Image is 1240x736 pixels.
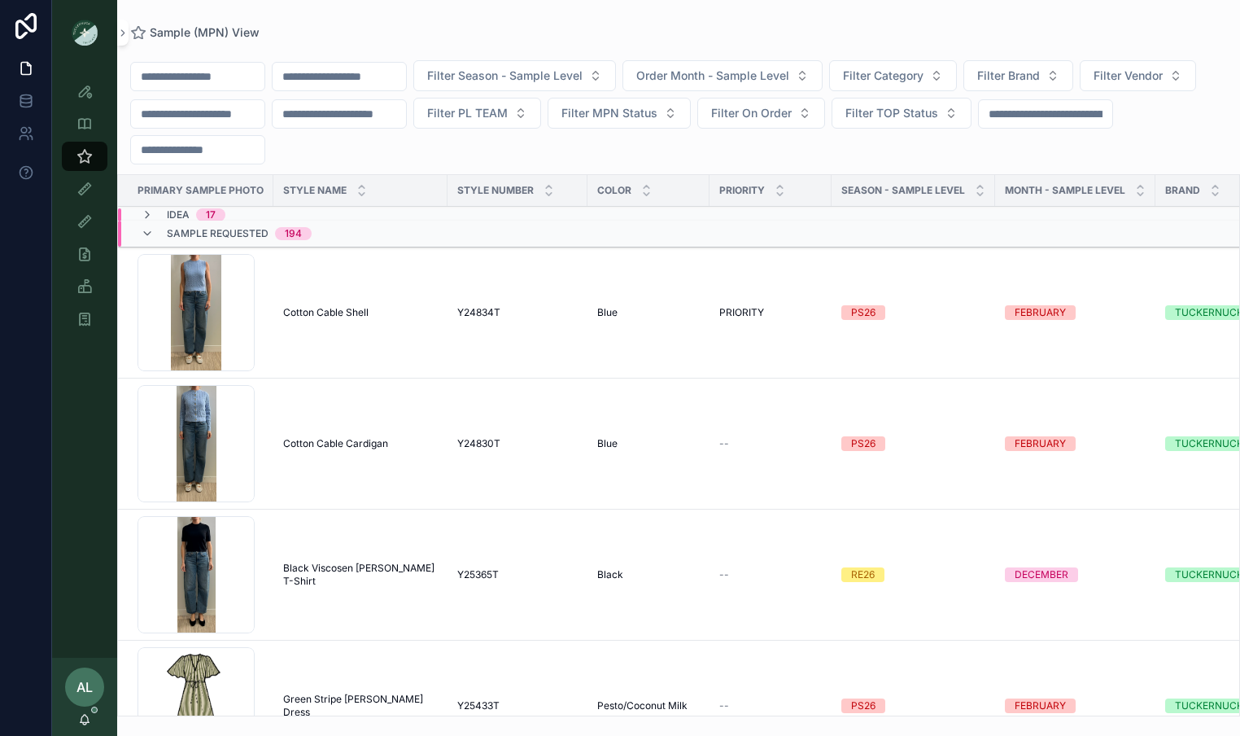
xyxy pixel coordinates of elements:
button: Select Button [1080,60,1196,91]
span: Season - Sample Level [841,184,965,197]
span: Color [597,184,631,197]
a: Pesto/Coconut Milk [597,699,700,712]
span: -- [719,437,729,450]
span: Sample (MPN) View [150,24,260,41]
div: PS26 [851,305,875,320]
button: Select Button [548,98,691,129]
a: -- [719,437,822,450]
span: Filter TOP Status [845,105,938,121]
button: Select Button [697,98,825,129]
div: 194 [285,227,302,240]
a: DECEMBER [1005,567,1146,582]
button: Select Button [622,60,823,91]
span: Filter MPN Status [561,105,657,121]
a: Blue [597,306,700,319]
div: PS26 [851,436,875,451]
span: Filter Category [843,68,923,84]
span: Filter On Order [711,105,792,121]
a: Y25433T [457,699,578,712]
span: Pesto/Coconut Milk [597,699,688,712]
div: FEBRUARY [1015,305,1066,320]
span: Cotton Cable Shell [283,306,369,319]
span: Order Month - Sample Level [636,68,789,84]
span: PRIORITY [719,184,765,197]
a: PS26 [841,305,985,320]
div: FEBRUARY [1015,699,1066,713]
span: Filter Brand [977,68,1040,84]
div: DECEMBER [1015,567,1068,582]
a: FEBRUARY [1005,436,1146,451]
a: Cotton Cable Cardigan [283,437,438,450]
a: PS26 [841,699,985,713]
span: PRIMARY SAMPLE PHOTO [138,184,264,197]
span: Filter PL TEAM [427,105,508,121]
button: Select Button [963,60,1073,91]
a: FEBRUARY [1005,699,1146,713]
a: Sample (MPN) View [130,24,260,41]
span: Y25365T [457,568,499,581]
button: Select Button [413,98,541,129]
a: Y24830T [457,437,578,450]
span: PRIORITY [719,306,764,319]
div: 17 [206,208,216,221]
span: Y25433T [457,699,500,712]
span: Style Name [283,184,347,197]
span: -- [719,699,729,712]
span: Blue [597,306,618,319]
span: Filter Season - Sample Level [427,68,583,84]
div: scrollable content [52,65,117,355]
a: -- [719,568,822,581]
button: Select Button [832,98,971,129]
span: -- [719,568,729,581]
span: Filter Vendor [1094,68,1163,84]
button: Select Button [829,60,957,91]
a: PRIORITY [719,306,822,319]
a: Blue [597,437,700,450]
img: App logo [72,20,98,46]
a: Black Viscosen [PERSON_NAME] T-Shirt [283,562,438,588]
span: Blue [597,437,618,450]
a: FEBRUARY [1005,305,1146,320]
a: PS26 [841,436,985,451]
span: Style Number [457,184,534,197]
a: -- [719,699,822,712]
a: Y25365T [457,568,578,581]
a: Green Stripe [PERSON_NAME] Dress [283,693,438,719]
span: Y24834T [457,306,500,319]
div: RE26 [851,567,875,582]
span: Idea [167,208,190,221]
span: Y24830T [457,437,500,450]
span: Black [597,568,623,581]
a: Cotton Cable Shell [283,306,438,319]
span: Cotton Cable Cardigan [283,437,388,450]
div: FEBRUARY [1015,436,1066,451]
span: AL [76,677,93,697]
a: Y24834T [457,306,578,319]
span: Sample Requested [167,227,269,240]
span: MONTH - SAMPLE LEVEL [1005,184,1125,197]
a: Black [597,568,700,581]
div: PS26 [851,699,875,713]
button: Select Button [413,60,616,91]
span: Brand [1165,184,1200,197]
a: RE26 [841,567,985,582]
